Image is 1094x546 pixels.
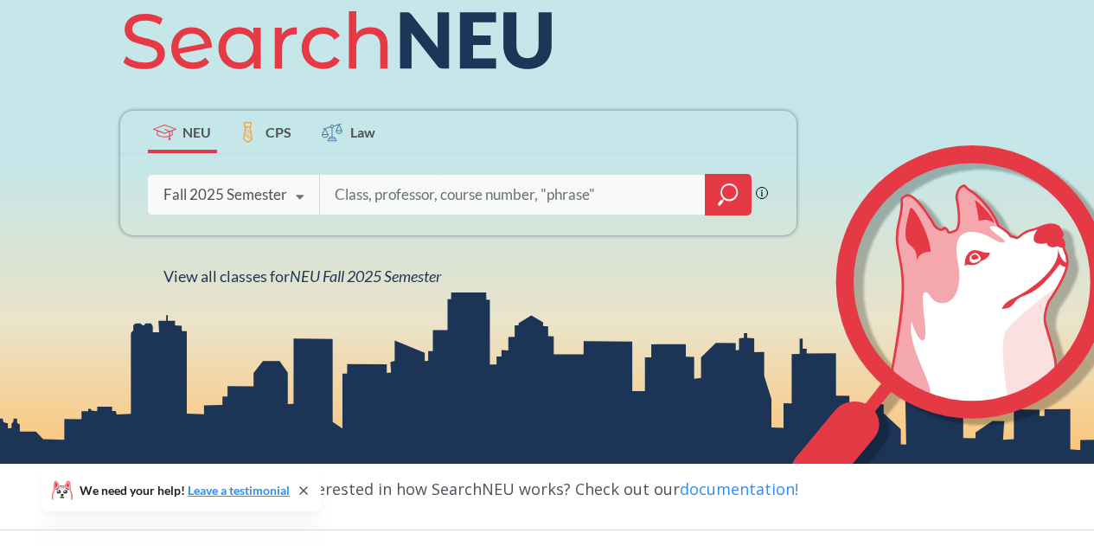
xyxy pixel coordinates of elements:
span: View all classes for [163,267,441,286]
span: CPS [266,122,291,142]
input: Class, professor, course number, "phrase" [333,177,693,213]
div: Fall 2025 Semester [163,185,287,204]
span: Law [350,122,375,142]
div: magnifying glass [705,174,752,215]
svg: magnifying glass [718,183,739,207]
a: documentation! [680,479,798,499]
span: NEU [182,122,211,142]
span: NEU Fall 2025 Semester [290,267,441,286]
